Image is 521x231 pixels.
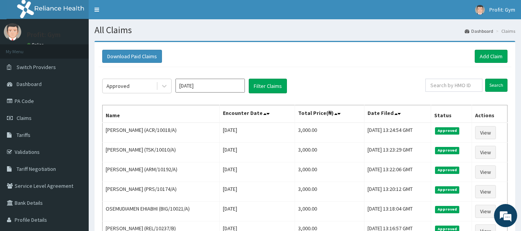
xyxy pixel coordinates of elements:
th: Actions [472,105,508,123]
td: [DATE] 13:20:12 GMT [364,182,431,202]
a: View [475,185,496,198]
input: Select Month and Year [175,79,245,93]
a: Online [27,42,46,47]
td: [PERSON_NAME] (TSK/10010/A) [103,143,220,162]
img: User Image [475,5,485,15]
a: Add Claim [475,50,508,63]
input: Search by HMO ID [425,79,482,92]
td: [DATE] [220,162,295,182]
span: Switch Providers [17,64,56,71]
td: 3,000.00 [295,123,364,143]
th: Date Filed [364,105,431,123]
th: Name [103,105,220,123]
td: [DATE] 13:24:54 GMT [364,123,431,143]
th: Encounter Date [220,105,295,123]
td: [DATE] [220,123,295,143]
td: [PERSON_NAME] (PRS/10174/A) [103,182,220,202]
img: User Image [4,23,21,40]
span: Approved [435,127,459,134]
input: Search [485,79,508,92]
span: Claims [17,115,32,121]
span: Profit: Gym [489,6,515,13]
td: [PERSON_NAME] (ACR/10018/A) [103,123,220,143]
td: [DATE] [220,202,295,221]
td: OSEMUDIAMEN EHIABHI (BIG/10021/A) [103,202,220,221]
th: Total Price(₦) [295,105,364,123]
td: [PERSON_NAME] (ARM/10192/A) [103,162,220,182]
li: Claims [494,28,515,34]
button: Download Paid Claims [102,50,162,63]
a: View [475,205,496,218]
span: Approved [435,167,459,174]
span: Dashboard [17,81,42,88]
div: Approved [106,82,130,90]
td: 3,000.00 [295,162,364,182]
span: Approved [435,186,459,193]
h1: All Claims [94,25,515,35]
a: Dashboard [465,28,493,34]
th: Status [431,105,472,123]
span: Approved [435,147,459,154]
td: 3,000.00 [295,143,364,162]
td: [DATE] 13:23:29 GMT [364,143,431,162]
span: Tariff Negotiation [17,165,56,172]
td: [DATE] 13:22:06 GMT [364,162,431,182]
td: [DATE] 13:18:04 GMT [364,202,431,221]
p: Profit: Gym [27,31,61,38]
button: Filter Claims [249,79,287,93]
a: View [475,146,496,159]
td: 3,000.00 [295,182,364,202]
td: 3,000.00 [295,202,364,221]
a: View [475,165,496,179]
td: [DATE] [220,143,295,162]
td: [DATE] [220,182,295,202]
a: View [475,126,496,139]
span: Tariffs [17,132,30,138]
span: Approved [435,206,459,213]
